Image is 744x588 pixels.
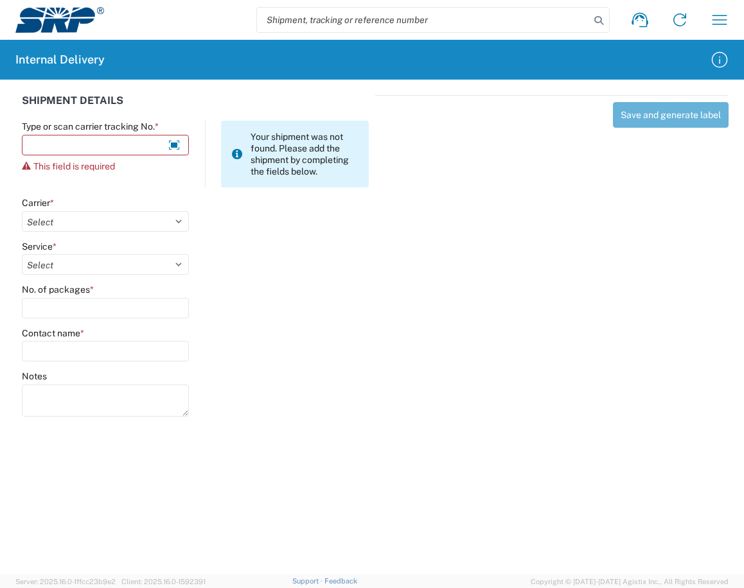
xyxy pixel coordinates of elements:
[251,131,359,177] span: Your shipment was not found. Please add the shipment by completing the fields below.
[292,577,324,585] a: Support
[15,578,116,585] span: Server: 2025.16.0-1ffcc23b9e2
[22,95,369,121] div: SHIPMENT DETAILS
[33,161,115,171] span: This field is required
[121,578,206,585] span: Client: 2025.16.0-1592391
[15,7,104,33] img: srp
[257,8,590,32] input: Shipment, tracking or reference number
[22,197,54,209] label: Carrier
[531,576,729,587] span: Copyright © [DATE]-[DATE] Agistix Inc., All Rights Reserved
[22,284,94,295] label: No. of packages
[22,121,159,132] label: Type or scan carrier tracking No.
[15,52,105,67] h2: Internal Delivery
[22,241,57,252] label: Service
[324,577,357,585] a: Feedback
[22,370,47,382] label: Notes
[22,327,84,339] label: Contact name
